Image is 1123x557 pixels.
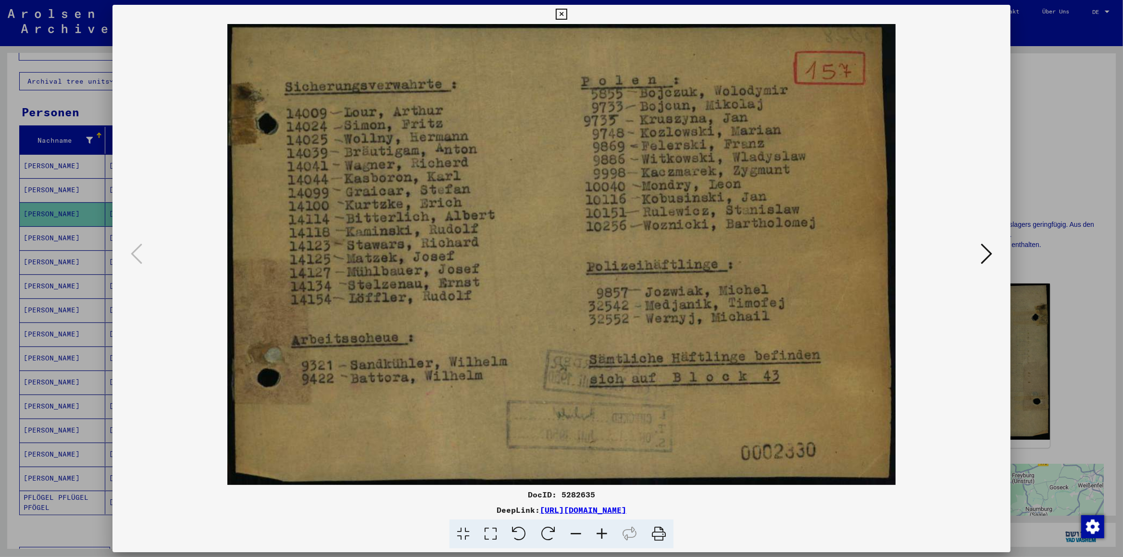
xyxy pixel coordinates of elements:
img: Zustimmung ändern [1081,515,1104,538]
img: 001.jpg [145,24,978,485]
div: Zustimmung ändern [1081,515,1104,538]
a: [URL][DOMAIN_NAME] [540,505,626,515]
div: DocID: 5282635 [112,489,1011,500]
div: DeepLink: [112,504,1011,516]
